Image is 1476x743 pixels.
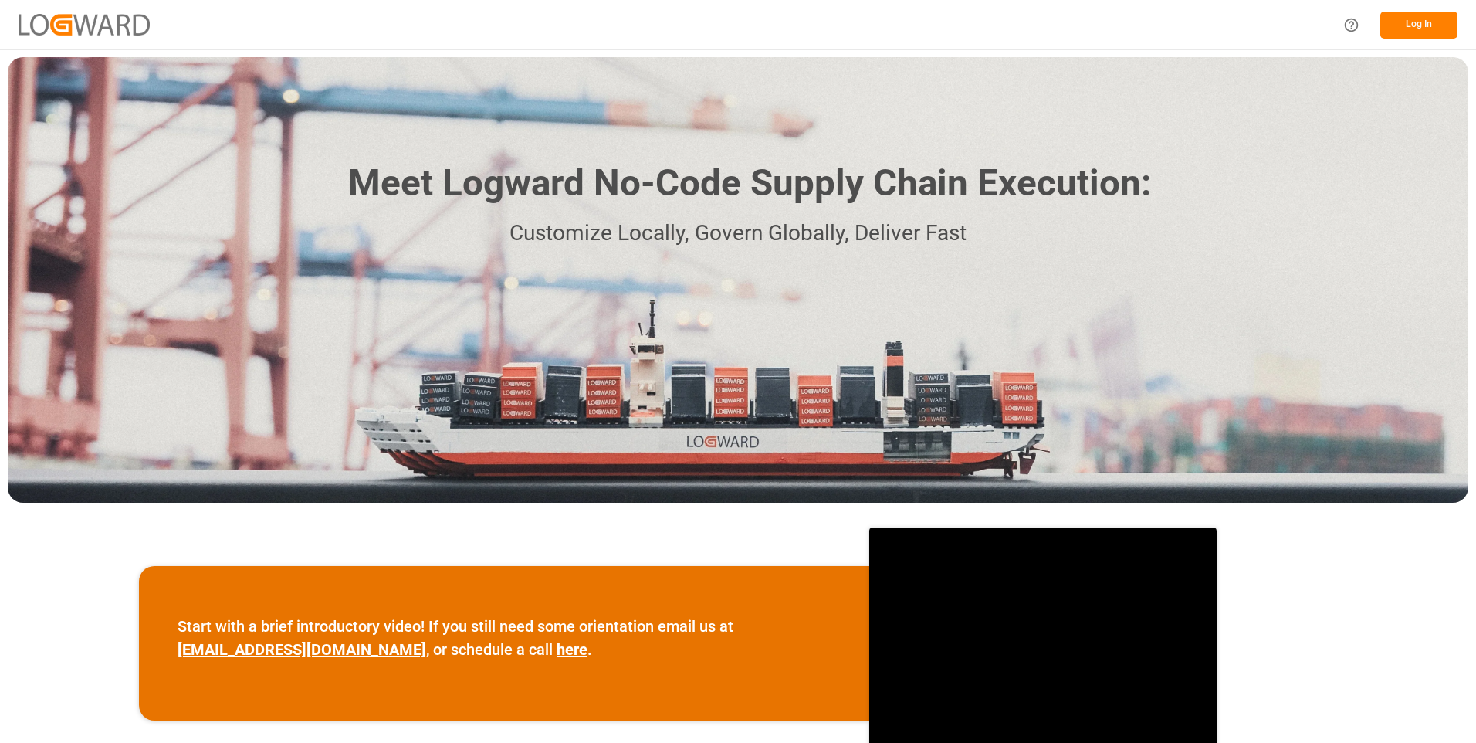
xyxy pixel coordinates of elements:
[178,640,426,659] a: [EMAIL_ADDRESS][DOMAIN_NAME]
[348,156,1151,211] h1: Meet Logward No-Code Supply Chain Execution:
[1334,8,1369,42] button: Help Center
[178,615,831,661] p: Start with a brief introductory video! If you still need some orientation email us at , or schedu...
[325,216,1151,251] p: Customize Locally, Govern Globally, Deliver Fast
[1380,12,1457,39] button: Log In
[557,640,587,659] a: here
[19,14,150,35] img: Logward_new_orange.png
